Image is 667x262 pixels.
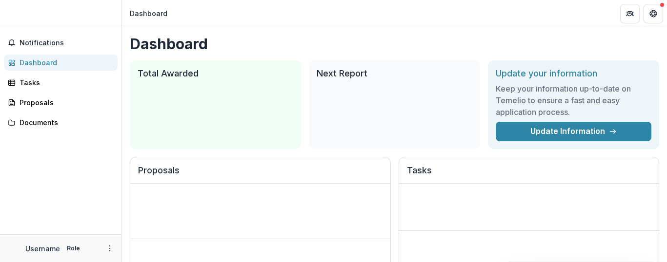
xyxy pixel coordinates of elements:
[4,114,118,131] a: Documents
[130,35,659,53] h1: Dashboard
[4,75,118,91] a: Tasks
[20,57,110,68] div: Dashboard
[4,35,118,51] button: Notifications
[496,68,651,79] h2: Update your information
[138,68,293,79] h2: Total Awarded
[4,94,118,111] a: Proposals
[407,165,651,184] h2: Tasks
[4,55,118,71] a: Dashboard
[138,165,383,184] h2: Proposals
[25,243,60,254] p: Username
[20,117,110,128] div: Documents
[317,68,472,79] h2: Next Report
[126,6,171,20] nav: breadcrumb
[20,97,110,108] div: Proposals
[104,243,116,254] button: More
[20,39,114,47] span: Notifications
[644,4,663,23] button: Get Help
[496,122,651,141] a: Update Information
[20,77,110,88] div: Tasks
[620,4,640,23] button: Partners
[64,244,83,253] p: Role
[496,83,651,118] h3: Keep your information up-to-date on Temelio to ensure a fast and easy application process.
[130,8,167,19] div: Dashboard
